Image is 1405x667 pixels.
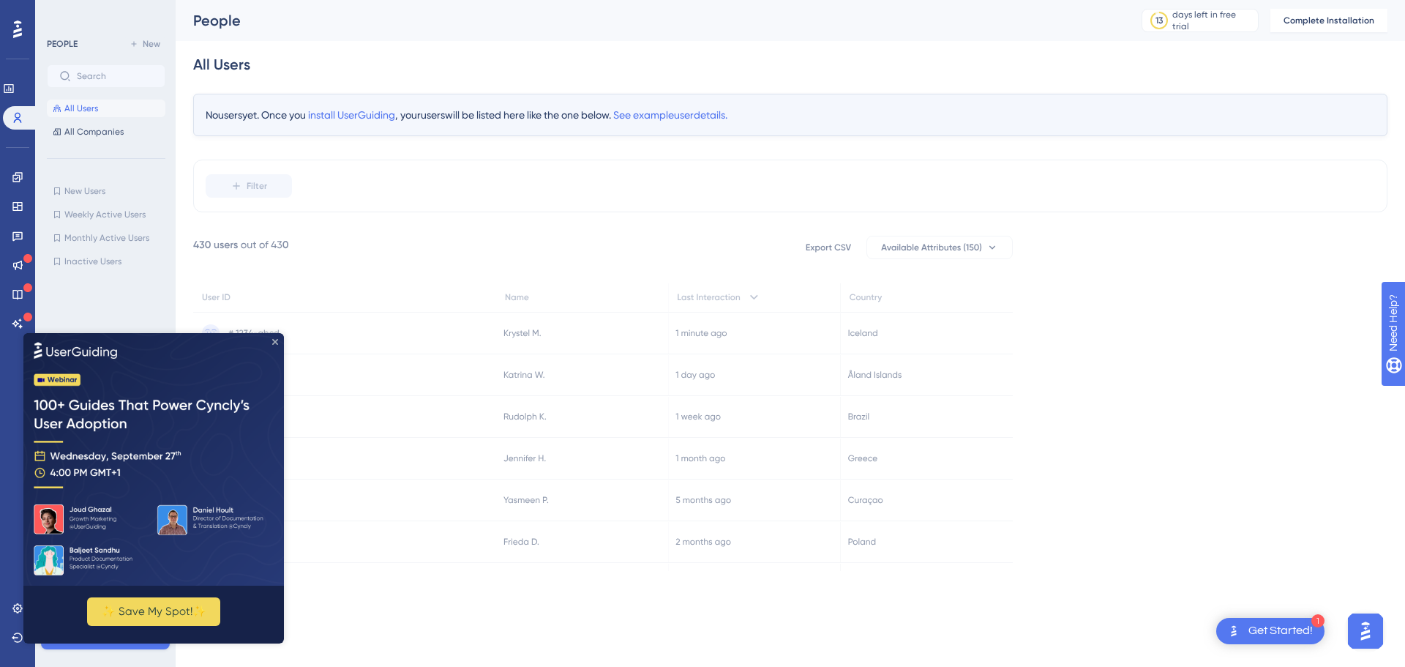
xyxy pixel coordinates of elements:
[77,71,153,81] input: Search
[143,38,160,50] span: New
[64,256,121,267] span: Inactive Users
[47,253,165,270] button: Inactive Users
[47,38,78,50] div: PEOPLE
[124,35,165,53] button: New
[64,126,124,138] span: All Companies
[34,4,91,21] span: Need Help?
[1172,9,1254,32] div: days left in free trial
[64,209,146,220] span: Weekly Active Users
[1248,623,1313,639] div: Get Started!
[247,180,267,192] span: Filter
[64,103,98,114] span: All Users
[206,174,292,198] button: Filter
[613,109,727,121] span: See example user details.
[64,232,149,244] span: Monthly Active Users
[47,206,165,223] button: Weekly Active Users
[1344,609,1387,653] iframe: UserGuiding AI Assistant Launcher
[1284,15,1374,26] span: Complete Installation
[47,182,165,200] button: New Users
[1155,15,1163,26] div: 13
[249,6,255,12] div: Close Preview
[193,54,250,75] div: All Users
[64,185,105,197] span: New Users
[1311,614,1325,627] div: 1
[1270,9,1387,32] button: Complete Installation
[193,10,1105,31] div: People
[47,100,165,117] button: All Users
[64,264,197,293] button: ✨ Save My Spot!✨
[47,229,165,247] button: Monthly Active Users
[193,94,1387,136] div: No users yet. Once you , your users will be listed here like the one below.
[308,109,395,121] span: install UserGuiding
[47,123,165,141] button: All Companies
[1216,618,1325,644] div: Open Get Started! checklist, remaining modules: 1
[1225,622,1243,640] img: launcher-image-alternative-text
